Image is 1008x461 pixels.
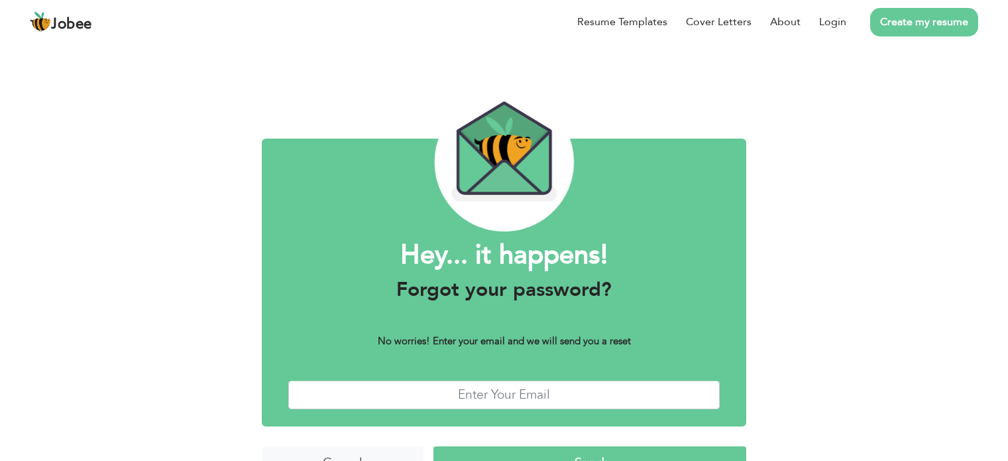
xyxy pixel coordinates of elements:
img: envelope_bee.png [434,93,573,231]
img: jobee.io [30,11,51,33]
a: Login [819,14,846,30]
b: No worries! Enter your email and we will send you a reset [378,334,631,348]
a: Jobee [30,11,92,33]
a: Cover Letters [686,14,752,30]
a: Resume Templates [577,14,667,30]
a: Create my resume [870,8,978,36]
h3: Forgot your password? [288,278,720,302]
a: About [770,14,801,30]
input: Enter Your Email [288,381,720,409]
span: Jobee [51,17,92,32]
h1: Hey... it happens! [288,238,720,273]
